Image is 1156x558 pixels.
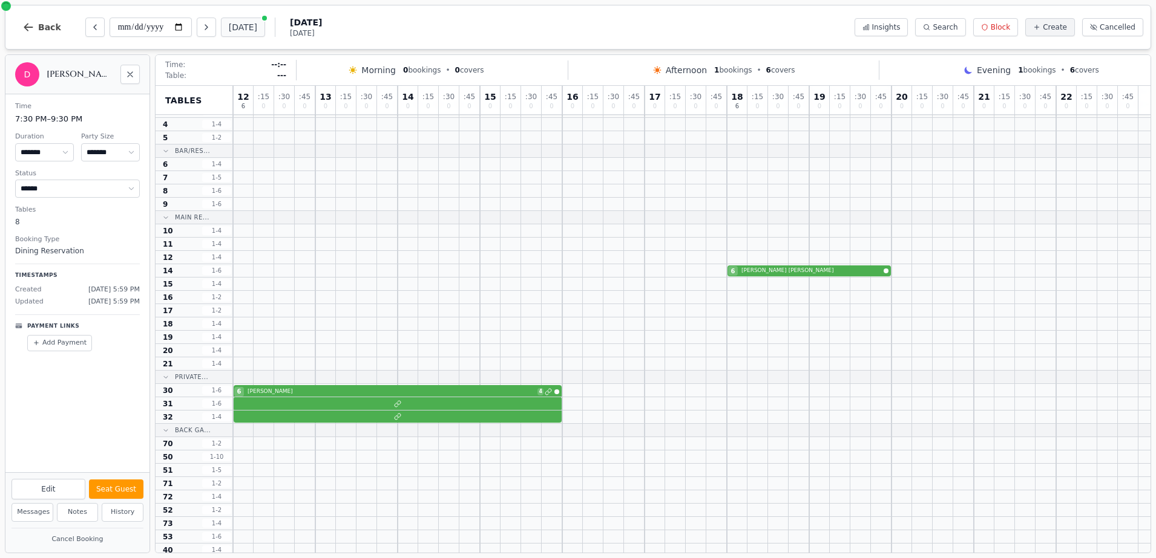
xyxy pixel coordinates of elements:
[537,388,544,395] span: 4
[202,439,231,448] span: 1 - 2
[796,103,800,109] span: 0
[669,93,681,100] span: : 15
[920,103,924,109] span: 0
[163,399,173,409] span: 31
[163,279,173,289] span: 15
[1025,18,1075,36] button: Create
[278,93,290,100] span: : 30
[282,103,286,109] span: 0
[11,503,53,522] button: Messages
[1018,65,1056,75] span: bookings
[381,93,393,100] span: : 45
[855,93,866,100] span: : 30
[611,103,615,109] span: 0
[27,322,79,331] p: Payment Links
[163,306,173,316] span: 17
[202,293,231,302] span: 1 - 2
[813,92,825,101] span: 19
[163,439,173,449] span: 70
[175,213,209,222] span: Main Re...
[1043,103,1047,109] span: 0
[402,92,413,101] span: 14
[766,65,795,75] span: covers
[1040,93,1051,100] span: : 45
[364,103,368,109] span: 0
[406,103,410,109] span: 0
[546,93,557,100] span: : 45
[1126,103,1129,109] span: 0
[1100,22,1135,32] span: Cancelled
[15,235,140,245] dt: Booking Type
[202,333,231,342] span: 1 - 4
[120,65,140,84] button: Close
[15,132,74,142] dt: Duration
[752,93,763,100] span: : 15
[340,93,352,100] span: : 15
[271,60,286,70] span: --:--
[879,103,882,109] span: 0
[163,386,173,395] span: 30
[567,92,578,101] span: 16
[277,71,286,80] span: ---
[163,492,173,502] span: 72
[163,545,173,555] span: 40
[915,18,965,36] button: Search
[57,503,99,522] button: Notes
[15,216,140,227] dd: 8
[731,267,735,276] span: 6
[690,93,701,100] span: : 30
[202,173,231,182] span: 1 - 5
[632,103,635,109] span: 0
[163,359,173,369] span: 21
[550,103,553,109] span: 0
[261,103,265,109] span: 0
[978,92,990,101] span: 21
[202,346,231,355] span: 1 - 4
[15,205,140,215] dt: Tables
[163,346,173,355] span: 20
[957,93,969,100] span: : 45
[447,103,450,109] span: 0
[202,545,231,554] span: 1 - 4
[776,103,780,109] span: 0
[202,239,231,248] span: 1 - 4
[385,103,389,109] span: 0
[464,93,475,100] span: : 45
[202,200,231,209] span: 1 - 6
[163,226,173,236] span: 10
[11,532,143,547] button: Cancel Booking
[961,103,965,109] span: 0
[834,93,846,100] span: : 15
[443,93,455,100] span: : 30
[838,103,841,109] span: 0
[529,103,533,109] span: 0
[1019,93,1031,100] span: : 30
[15,169,140,179] dt: Status
[872,22,901,32] span: Insights
[38,23,61,31] span: Back
[197,18,216,37] button: Next day
[15,245,140,256] dd: Dining Reservation
[202,279,231,288] span: 1 - 4
[731,92,743,101] span: 18
[653,103,657,109] span: 0
[27,335,92,351] button: Add Payment
[202,479,231,488] span: 1 - 2
[1060,92,1072,101] span: 22
[175,372,208,381] span: Private...
[202,519,231,528] span: 1 - 4
[15,297,44,307] span: Updated
[973,18,1018,36] button: Block
[628,93,640,100] span: : 45
[165,94,202,106] span: Tables
[202,266,231,275] span: 1 - 6
[484,92,496,101] span: 15
[202,253,231,262] span: 1 - 4
[237,387,241,396] span: 6
[1081,93,1092,100] span: : 15
[403,66,408,74] span: 0
[422,93,434,100] span: : 15
[977,64,1011,76] span: Evening
[202,133,231,142] span: 1 - 2
[81,132,140,142] dt: Party Size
